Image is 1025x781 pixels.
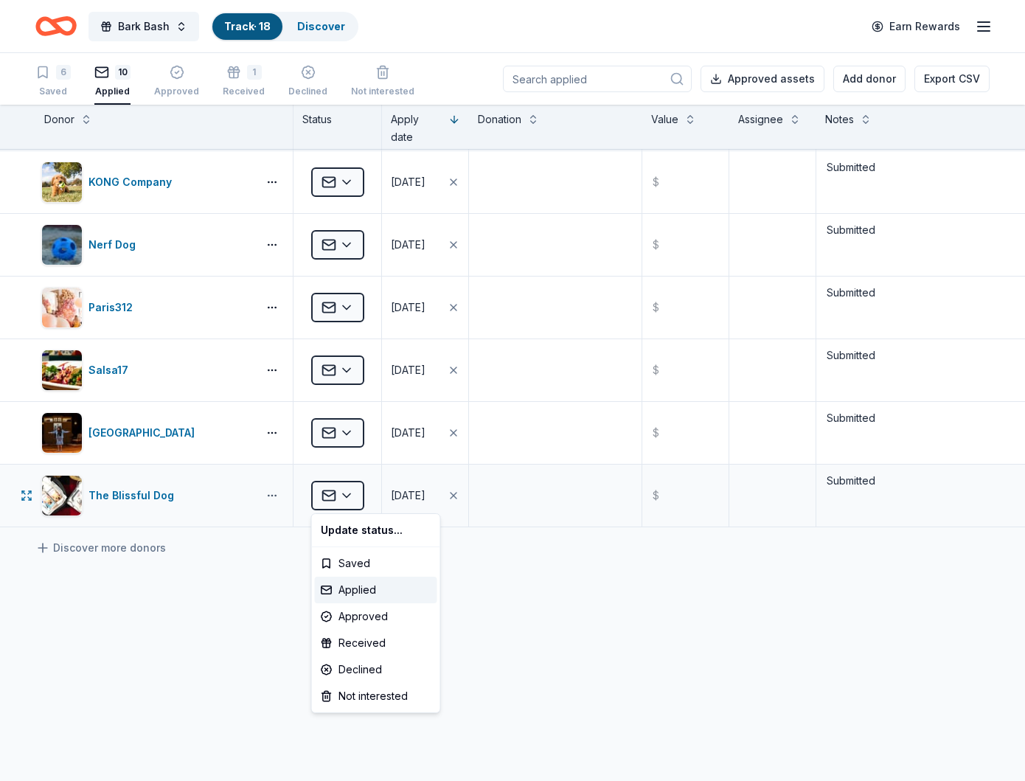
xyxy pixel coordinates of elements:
[56,65,71,80] div: 6
[818,278,988,337] textarea: Submitted
[35,86,71,97] div: Saved
[42,350,82,390] img: Image for Salsa17
[315,630,437,656] div: Received
[88,173,178,191] div: KONG Company
[315,517,437,544] div: Update status...
[88,236,142,254] div: Nerf Dog
[833,66,906,92] button: Add donor
[297,20,345,32] a: Discover
[42,413,82,453] img: Image for Steppenwolf Theatre
[701,66,824,92] button: Approved assets
[315,683,437,709] div: Not interested
[651,111,678,128] div: Value
[818,466,988,525] textarea: Submitted
[247,65,262,80] div: 1
[863,13,969,40] a: Earn Rewards
[503,66,692,92] input: Search applied
[315,577,437,603] div: Applied
[223,86,265,97] div: Received
[391,236,425,254] div: [DATE]
[42,162,82,202] img: Image for KONG Company
[154,86,199,97] div: Approved
[42,225,82,265] img: Image for Nerf Dog
[42,288,82,327] img: Image for Paris312
[738,111,783,128] div: Assignee
[818,341,988,400] textarea: Submitted
[35,9,77,44] a: Home
[351,86,414,97] div: Not interested
[288,86,327,97] div: Declined
[88,424,201,442] div: [GEOGRAPHIC_DATA]
[315,550,437,577] div: Saved
[44,111,74,128] div: Donor
[35,539,166,557] a: Discover more donors
[315,656,437,683] div: Declined
[391,487,425,504] div: [DATE]
[115,65,131,80] div: 10
[293,105,382,149] div: Status
[42,476,82,516] img: Image for The Blissful Dog
[118,18,170,35] span: Bark Bash
[825,111,854,128] div: Notes
[391,299,425,316] div: [DATE]
[391,361,425,379] div: [DATE]
[391,424,425,442] div: [DATE]
[88,299,139,316] div: Paris312
[391,173,425,191] div: [DATE]
[94,86,131,97] div: Applied
[88,361,134,379] div: Salsa17
[914,66,990,92] button: Export CSV
[88,487,180,504] div: The Blissful Dog
[224,20,271,32] a: Track· 18
[818,153,988,212] textarea: Submitted
[478,111,521,128] div: Donation
[818,403,988,462] textarea: Submitted
[391,111,442,146] div: Apply date
[315,603,437,630] div: Approved
[818,215,988,274] textarea: Submitted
